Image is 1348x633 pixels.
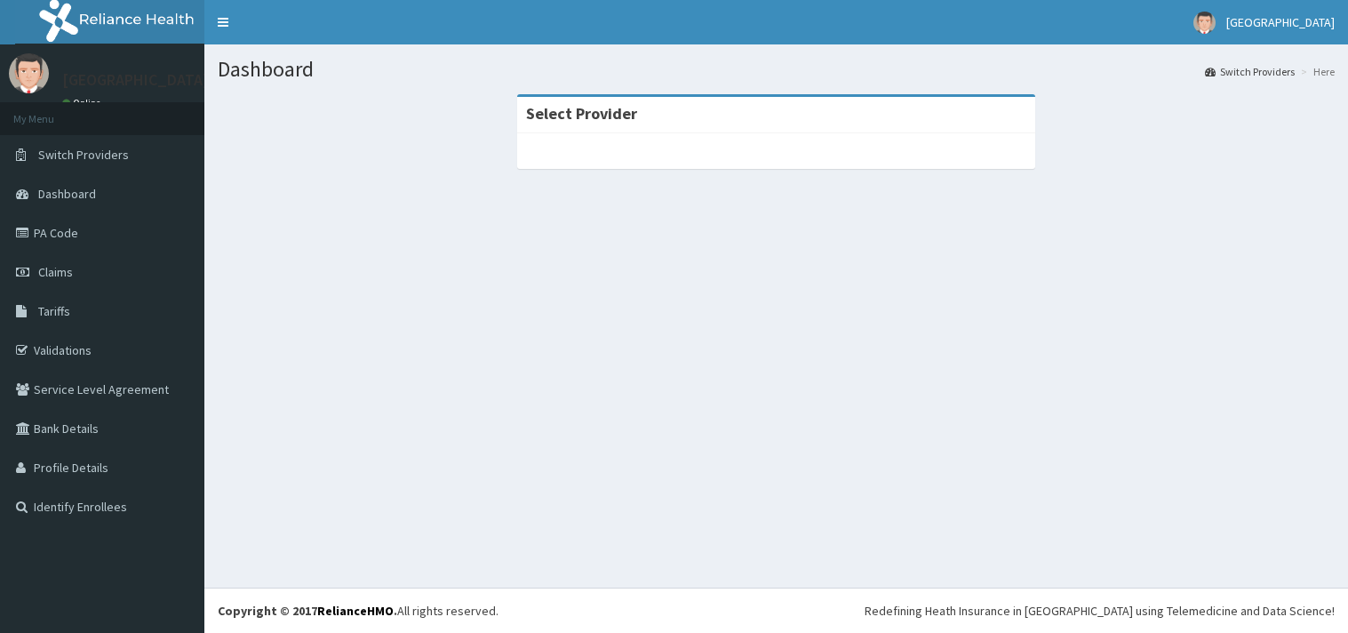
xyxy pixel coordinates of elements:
[317,603,394,619] a: RelianceHMO
[865,602,1335,620] div: Redefining Heath Insurance in [GEOGRAPHIC_DATA] using Telemedicine and Data Science!
[1296,64,1335,79] li: Here
[1193,12,1216,34] img: User Image
[38,147,129,163] span: Switch Providers
[9,53,49,93] img: User Image
[38,186,96,202] span: Dashboard
[38,303,70,319] span: Tariffs
[38,264,73,280] span: Claims
[62,72,209,88] p: [GEOGRAPHIC_DATA]
[1226,14,1335,30] span: [GEOGRAPHIC_DATA]
[218,58,1335,81] h1: Dashboard
[62,97,105,109] a: Online
[1205,64,1295,79] a: Switch Providers
[204,588,1348,633] footer: All rights reserved.
[526,103,637,124] strong: Select Provider
[218,603,397,619] strong: Copyright © 2017 .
